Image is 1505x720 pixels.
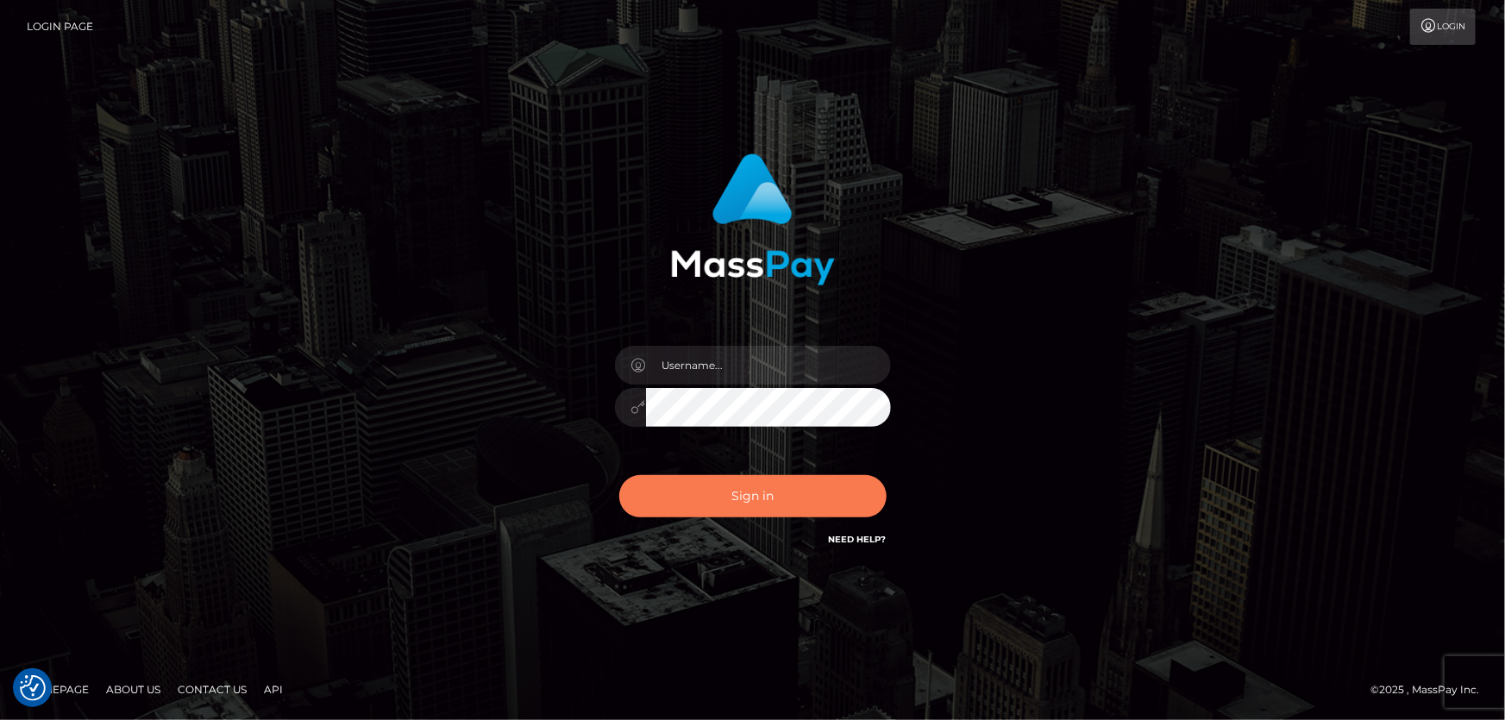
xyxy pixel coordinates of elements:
img: MassPay Login [671,153,835,285]
a: Homepage [19,676,96,703]
input: Username... [646,346,891,385]
div: © 2025 , MassPay Inc. [1370,680,1492,699]
a: Need Help? [829,534,887,545]
a: Contact Us [171,676,254,703]
a: About Us [99,676,167,703]
button: Sign in [619,475,887,517]
button: Consent Preferences [20,675,46,701]
a: Login Page [27,9,93,45]
a: Login [1410,9,1476,45]
img: Revisit consent button [20,675,46,701]
a: API [257,676,290,703]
